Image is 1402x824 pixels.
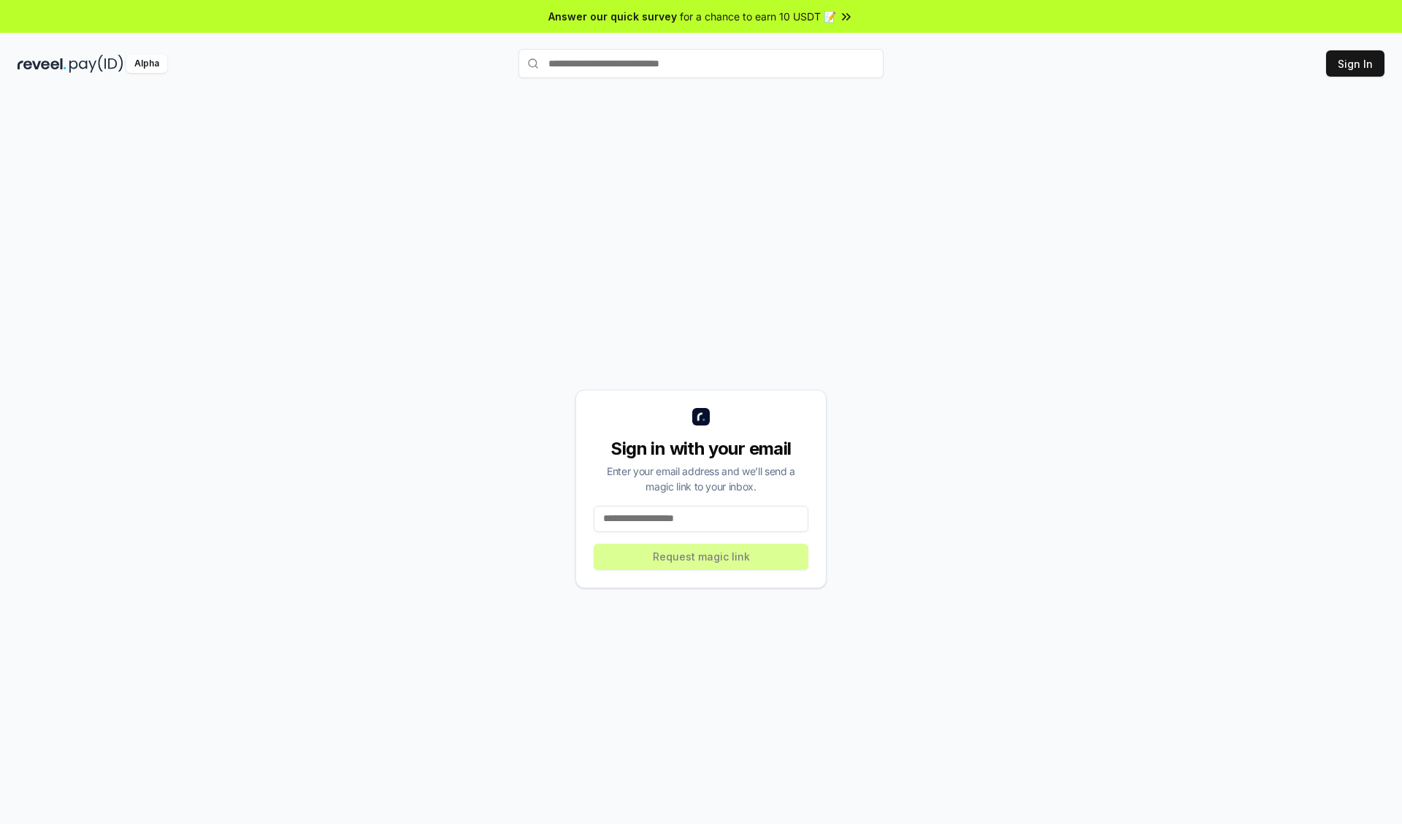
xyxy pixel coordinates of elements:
img: reveel_dark [18,55,66,73]
img: pay_id [69,55,123,73]
div: Alpha [126,55,167,73]
span: Answer our quick survey [548,9,677,24]
div: Enter your email address and we’ll send a magic link to your inbox. [594,463,808,494]
div: Sign in with your email [594,437,808,461]
img: logo_small [692,408,710,426]
span: for a chance to earn 10 USDT 📝 [680,9,836,24]
button: Sign In [1326,50,1384,77]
